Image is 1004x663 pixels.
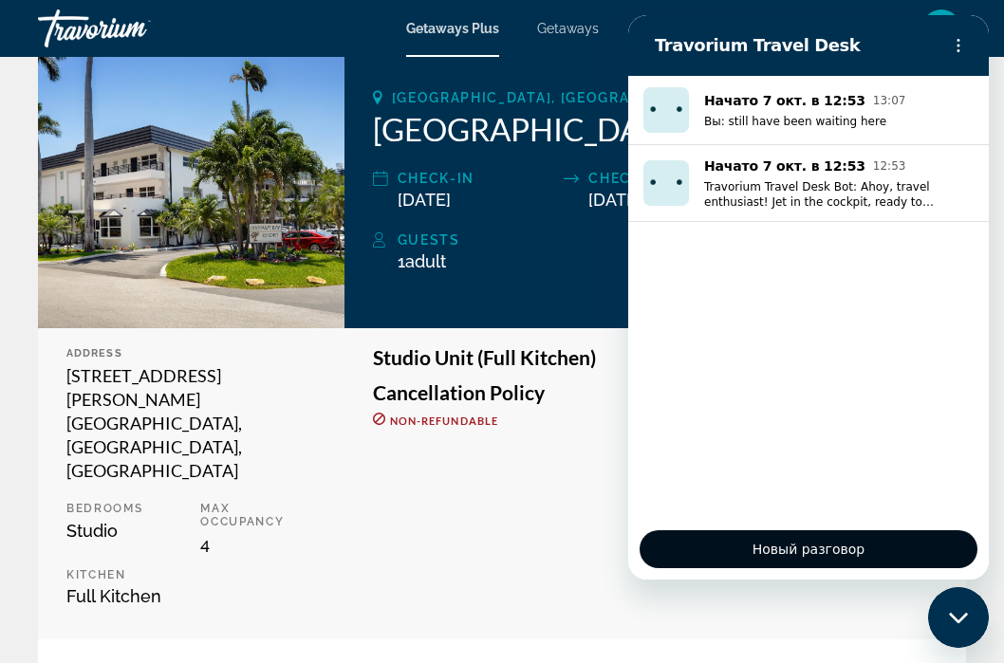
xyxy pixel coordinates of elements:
div: Guests [398,229,938,251]
span: [DATE] [398,190,451,210]
p: Bedrooms [66,502,181,515]
h2: [GEOGRAPHIC_DATA] [373,110,938,148]
span: [GEOGRAPHIC_DATA], [GEOGRAPHIC_DATA], [GEOGRAPHIC_DATA] [392,90,889,105]
span: Adult [405,251,446,271]
iframe: Кнопка, открывающая окно обмена сообщениями; идет разговор [928,587,989,648]
iframe: Окно обмена сообщениями [628,15,989,580]
span: [DATE] [588,190,641,210]
a: Getaways [537,21,599,36]
p: Kitchen [66,568,181,581]
span: Studio [66,521,118,541]
span: Non-refundable [390,414,498,427]
a: Travorium [38,4,228,53]
div: Address [66,347,316,359]
a: Getaways Plus [406,21,499,36]
button: User Menu [917,9,966,48]
div: Checkout [588,167,746,190]
span: 4 [200,534,210,554]
span: Full Kitchen [66,586,161,606]
p: Max Occupancy [200,502,315,528]
h3: Studio Unit (Full Kitchen) [373,347,938,368]
h3: Cancellation Policy [373,382,938,403]
img: Coconut Bay Resort [38,51,344,328]
div: [STREET_ADDRESS][PERSON_NAME] [GEOGRAPHIC_DATA], [GEOGRAPHIC_DATA], [GEOGRAPHIC_DATA] [66,364,316,483]
div: Check-In [398,167,555,190]
span: 1 [398,251,446,271]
